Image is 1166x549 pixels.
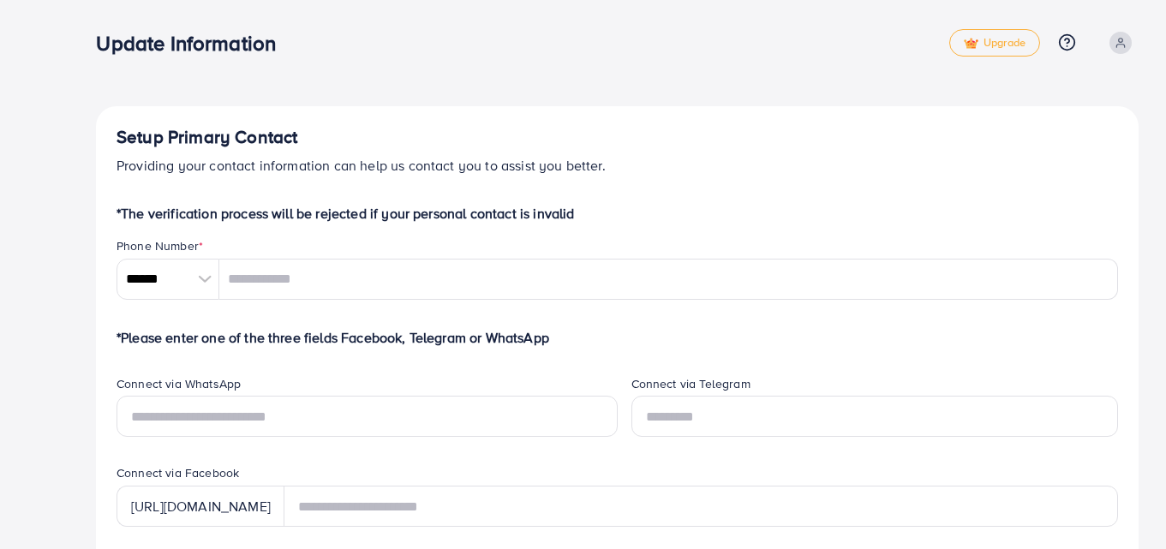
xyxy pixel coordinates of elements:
[117,237,203,254] label: Phone Number
[117,155,1118,176] p: Providing your contact information can help us contact you to assist you better.
[117,486,284,527] div: [URL][DOMAIN_NAME]
[117,327,1118,348] p: *Please enter one of the three fields Facebook, Telegram or WhatsApp
[96,31,290,56] h3: Update Information
[949,29,1040,57] a: tickUpgrade
[117,464,239,481] label: Connect via Facebook
[117,127,1118,148] h4: Setup Primary Contact
[117,375,241,392] label: Connect via WhatsApp
[964,38,978,50] img: tick
[117,203,1118,224] p: *The verification process will be rejected if your personal contact is invalid
[631,375,750,392] label: Connect via Telegram
[964,37,1025,50] span: Upgrade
